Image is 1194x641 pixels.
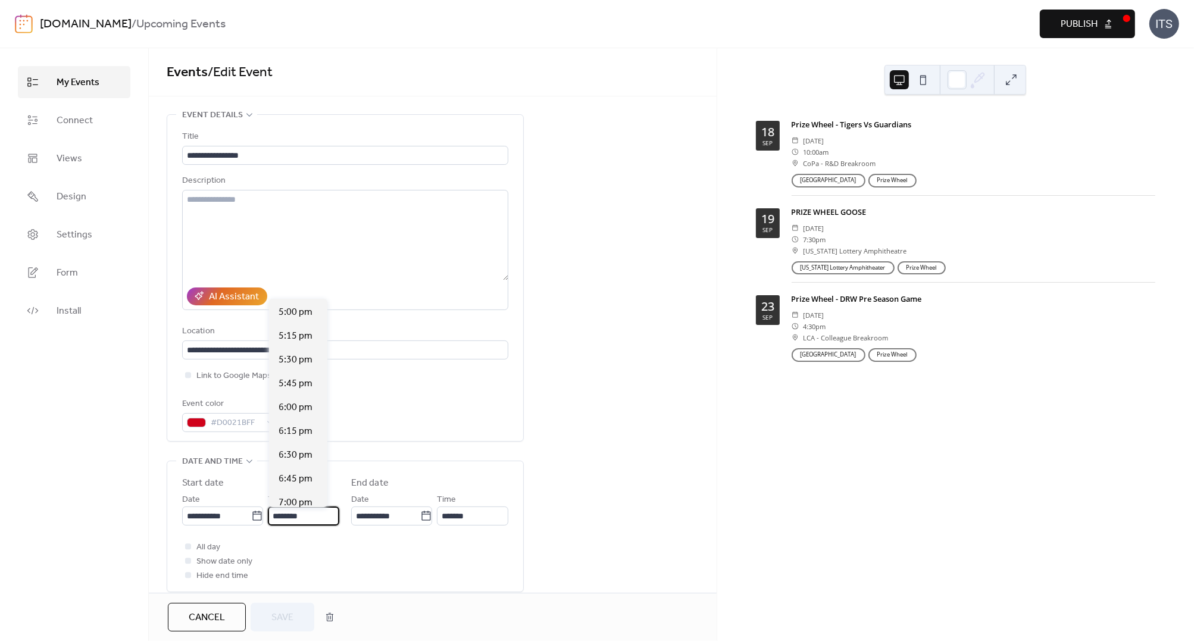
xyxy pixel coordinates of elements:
[803,158,876,169] span: CoPa - R&D Breakroom
[803,321,826,332] span: 4:30pm
[57,114,93,128] span: Connect
[351,493,369,507] span: Date
[803,234,826,245] span: 7:30pm
[18,257,130,289] a: Form
[196,555,252,569] span: Show date only
[182,174,506,188] div: Description
[57,152,82,166] span: Views
[196,540,220,555] span: All day
[57,190,86,204] span: Design
[18,66,130,98] a: My Events
[761,213,774,225] div: 19
[136,13,226,36] b: Upcoming Events
[187,287,267,305] button: AI Assistant
[182,324,506,339] div: Location
[208,60,273,86] span: / Edit Event
[182,130,506,144] div: Title
[762,314,773,320] div: Sep
[196,369,271,383] span: Link to Google Maps
[792,234,799,245] div: ​
[792,135,799,146] div: ​
[762,227,773,233] div: Sep
[18,142,130,174] a: Views
[761,301,774,312] div: 23
[792,223,799,234] div: ​
[40,13,132,36] a: [DOMAIN_NAME]
[57,76,99,90] span: My Events
[792,207,1155,218] div: PRIZE WHEEL GOOSE
[762,140,773,146] div: Sep
[803,135,824,146] span: [DATE]
[1149,9,1179,39] div: ITS
[279,448,312,462] span: 6:30 pm
[279,305,312,320] span: 5:00 pm
[792,158,799,169] div: ​
[437,493,456,507] span: Time
[182,476,224,490] div: Start date
[803,146,829,158] span: 10:00am
[803,309,824,321] span: [DATE]
[15,14,33,33] img: logo
[761,126,774,138] div: 18
[279,472,312,486] span: 6:45 pm
[279,496,312,510] span: 7:00 pm
[209,290,259,304] div: AI Assistant
[18,218,130,251] a: Settings
[279,329,312,343] span: 5:15 pm
[211,416,261,430] span: #D0021BFF
[132,13,136,36] b: /
[792,119,1155,130] div: Prize Wheel - Tigers Vs Guardians
[57,304,81,318] span: Install
[182,397,277,411] div: Event color
[18,295,130,327] a: Install
[792,321,799,332] div: ​
[279,401,312,415] span: 6:00 pm
[167,60,208,86] a: Events
[1040,10,1135,38] button: Publish
[57,228,92,242] span: Settings
[182,493,200,507] span: Date
[196,569,248,583] span: Hide end time
[182,108,243,123] span: Event details
[351,476,389,490] div: End date
[803,332,888,343] span: LCA - Colleague Breakroom
[279,377,312,391] span: 5:45 pm
[792,245,799,257] div: ​
[792,146,799,158] div: ​
[792,332,799,343] div: ​
[792,293,1155,305] div: Prize Wheel - DRW Pre Season Game
[168,603,246,631] button: Cancel
[1061,17,1098,32] span: Publish
[18,104,130,136] a: Connect
[189,611,225,625] span: Cancel
[18,180,130,212] a: Design
[803,223,824,234] span: [DATE]
[792,309,799,321] div: ​
[57,266,78,280] span: Form
[268,493,287,507] span: Time
[182,455,243,469] span: Date and time
[279,424,312,439] span: 6:15 pm
[803,245,907,257] span: [US_STATE] Lottery Amphitheatre
[279,353,312,367] span: 5:30 pm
